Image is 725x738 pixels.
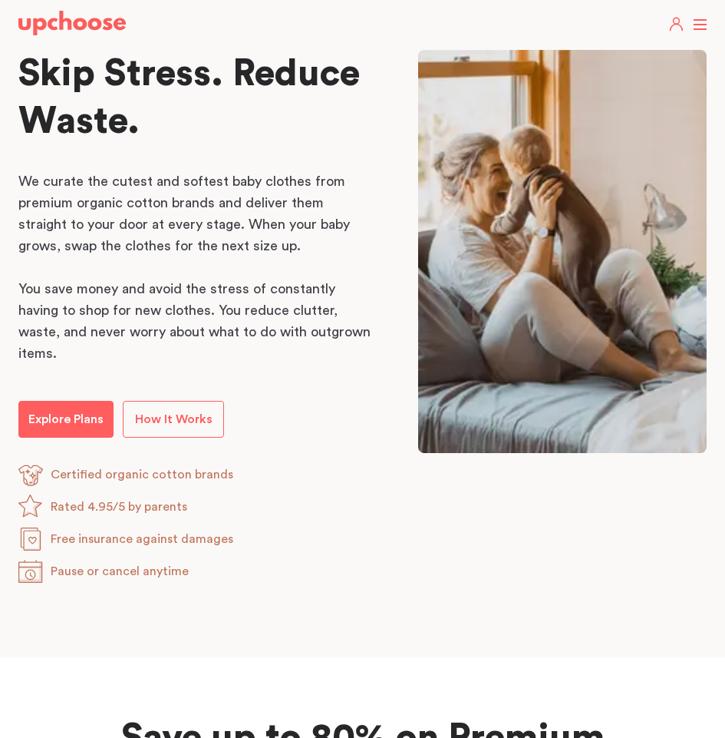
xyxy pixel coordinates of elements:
img: UpChoose [18,11,126,35]
span: Pause or cancel anytime [51,565,189,577]
p: Explore Plans [28,410,104,429]
span: Certified organic cotton brands [51,468,233,481]
a: How It Works [123,401,224,438]
img: Mom playing with her baby in a garden [418,50,707,453]
a: UpChoose [18,11,126,39]
span: Rated 4.95/5 by parents [51,501,187,513]
p: You save money and avoid the stress of constantly having to shop for new clothes. You reduce clut... [18,278,374,364]
a: Explore Plans [18,401,114,438]
p: We curate the cutest and softest baby clothes from premium organic cotton brands and deliver them... [18,170,374,256]
span: Free insurance against damages [51,533,233,545]
span: Skip Stress. Reduce Waste. [18,55,360,140]
span: How It Works [135,413,213,425]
